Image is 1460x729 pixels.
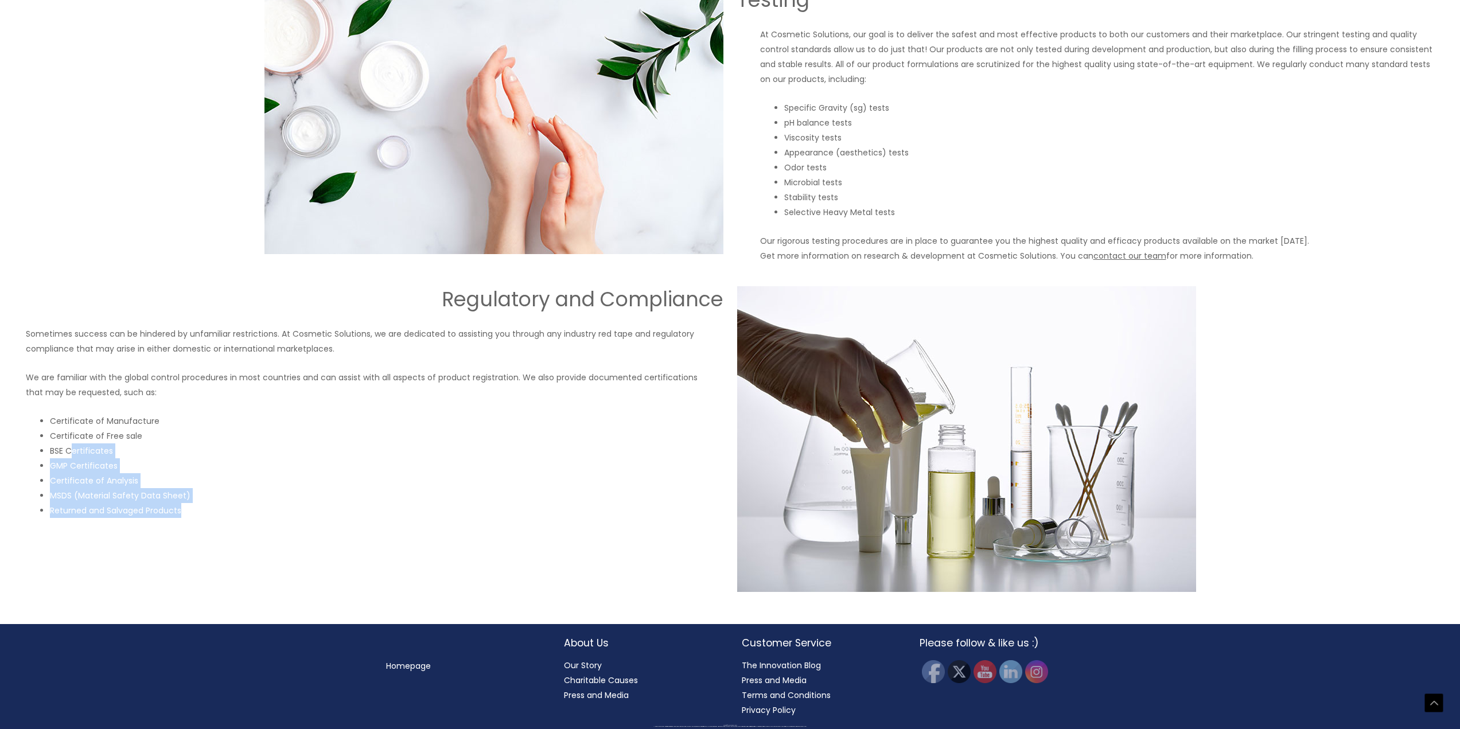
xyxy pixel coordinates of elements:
a: Homepage [386,660,431,672]
p: Our rigorous testing procedures are in place to guarantee you the highest quality and efficacy pr... [737,233,1458,263]
p: At Cosmetic Solutions, our goal is to deliver the safest and most effective products to both our ... [737,27,1458,87]
nav: Menu [386,658,541,673]
a: contact our team [1093,250,1166,262]
div: All material on this Website, including design, text, images, logos and sounds, are owned by Cosm... [20,726,1440,727]
li: Appearance (aesthetics) tests [784,145,1435,160]
img: Regulatory Compliance Image shows various skin care bottles and products in a laboratory environment [737,286,1196,592]
li: MSDS (Material Safety Data Sheet) [50,488,700,503]
h2: Customer Service [742,636,897,650]
p: We are familiar with the global control procedures in most countries and can assist with all aspe... [3,370,723,400]
span: Cosmetic Solutions [730,725,737,726]
li: BSE Certificates [50,443,700,458]
img: Twitter [948,660,971,683]
h2: Please follow & like us :) [920,636,1074,650]
li: Viscosity tests [784,130,1435,145]
nav: About Us [564,658,719,703]
p: Sometimes success can be hindered by unfamiliar restrictions. At Cosmetic Solutions, we are dedic... [3,326,723,356]
li: Selective Heavy Metal tests [784,205,1435,220]
li: Certificate of Analysis [50,473,700,488]
a: Privacy Policy [742,704,796,716]
li: GMP Certificates [50,458,700,473]
a: The Innovation Blog [742,660,821,671]
a: Terms and Conditions [742,689,831,701]
h2: Regulatory and Compliance [3,286,723,313]
div: Copyright © 2025 [20,725,1440,726]
img: Facebook [922,660,945,683]
a: Press and Media [742,675,807,686]
h2: About Us [564,636,719,650]
nav: Customer Service [742,658,897,718]
li: Microbial tests [784,175,1435,190]
li: Certificate of Free sale [50,428,700,443]
li: Certificate of Manufacture [50,414,700,428]
li: pH balance tests [784,115,1435,130]
li: Odor tests [784,160,1435,175]
li: Specific Gravity (sg) tests [784,100,1435,115]
a: Press and Media [564,689,629,701]
li: Returned and Salvaged Products [50,503,700,518]
li: Stability tests [784,190,1435,205]
a: Charitable Causes [564,675,638,686]
a: Our Story [564,660,602,671]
